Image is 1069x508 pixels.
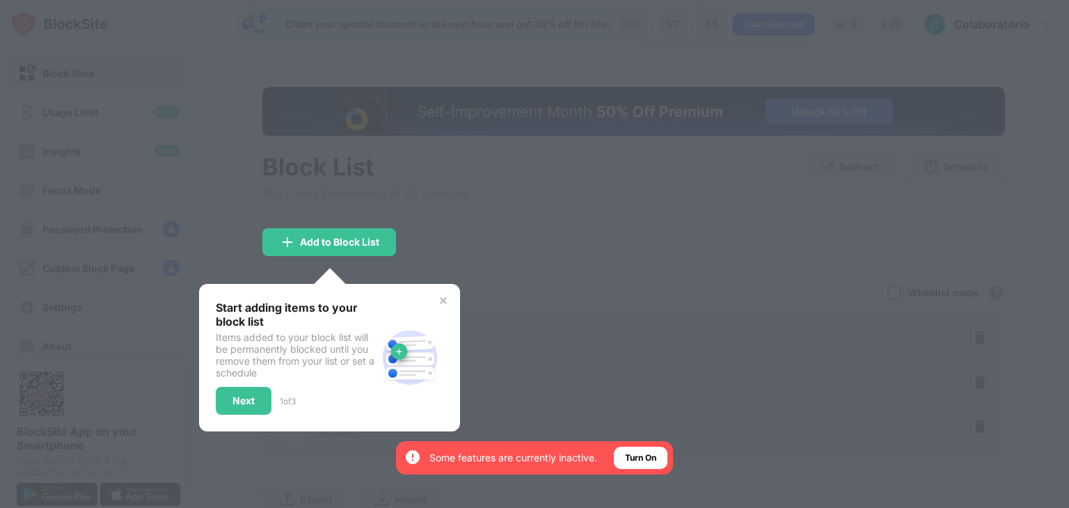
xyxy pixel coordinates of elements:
img: error-circle-white.svg [404,449,421,466]
div: Some features are currently inactive. [429,451,597,465]
img: block-site.svg [377,324,443,391]
div: Items added to your block list will be permanently blocked until you remove them from your list o... [216,331,377,379]
div: Add to Block List [300,237,379,248]
div: Turn On [625,451,656,465]
div: Next [232,395,255,406]
div: 1 of 3 [280,396,296,406]
img: x-button.svg [438,295,449,306]
div: Start adding items to your block list [216,301,377,328]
